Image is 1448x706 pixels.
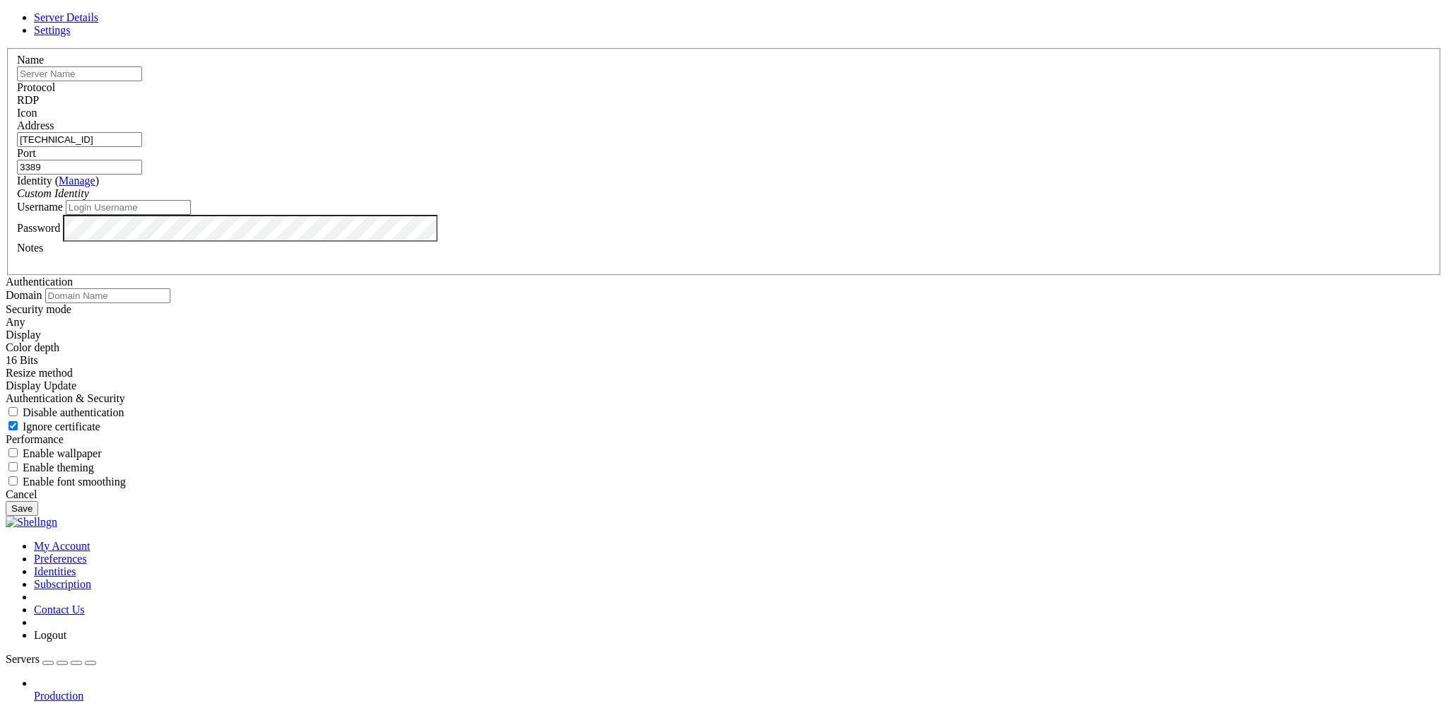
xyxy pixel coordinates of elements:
[6,354,1442,367] div: 16 Bits
[23,420,100,433] span: Ignore certificate
[59,175,95,187] a: Manage
[6,303,71,315] label: Security mode
[6,289,42,301] label: Domain
[6,516,57,529] img: Shellngn
[17,94,39,106] span: RDP
[6,461,94,473] label: If set to true, enables use of theming of windows and controls.
[6,488,1442,501] div: Cancel
[17,81,55,93] label: Protocol
[6,653,96,665] a: Servers
[66,200,191,215] input: Login Username
[17,94,1431,107] div: RDP
[8,421,18,430] input: Ignore certificate
[6,380,1442,392] div: Display Update
[6,316,25,328] span: Any
[6,380,76,392] span: Display Update
[6,341,59,353] label: The color depth to request, in bits-per-pixel.
[17,201,63,213] label: Username
[34,629,66,641] a: Logout
[23,461,94,473] span: Enable theming
[17,187,89,199] i: Custom Identity
[6,447,102,459] label: If set to true, enables rendering of the desktop wallpaper. By default, wallpaper will be disable...
[34,604,85,616] a: Contact Us
[17,107,37,119] label: Icon
[34,690,1442,702] a: Production
[6,433,64,445] label: Performance
[23,447,102,459] span: Enable wallpaper
[23,476,126,488] span: Enable font smoothing
[6,392,125,404] label: Authentication & Security
[17,66,142,81] input: Server Name
[8,407,18,416] input: Disable authentication
[8,462,18,471] input: Enable theming
[6,406,124,418] label: If set to true, authentication will be disabled. Note that this refers to authentication that tak...
[6,653,40,665] span: Servers
[23,406,124,418] span: Disable authentication
[6,329,41,341] label: Display
[17,119,54,131] label: Address
[34,11,98,23] a: Server Details
[34,24,71,36] a: Settings
[6,420,100,433] label: If set to true, the certificate returned by the server will be ignored, even if that certificate ...
[34,690,83,702] span: Production
[6,501,38,516] button: Save
[6,316,1442,329] div: Any
[34,565,76,577] a: Identities
[34,553,87,565] a: Preferences
[17,160,142,175] input: Port Number
[8,476,18,486] input: Enable font smoothing
[17,132,142,147] input: Host Name or IP
[17,242,43,254] label: Notes
[45,288,170,303] input: Domain Name
[6,367,73,379] label: Display Update channel added with RDP 8.1 to signal the server when the client display size has c...
[17,175,99,187] label: Identity
[6,476,126,488] label: If set to true, text will be rendered with smooth edges. Text over RDP is rendered with rough edg...
[17,147,36,159] label: Port
[34,540,90,552] a: My Account
[34,578,91,590] a: Subscription
[55,175,99,187] span: ( )
[8,448,18,457] input: Enable wallpaper
[17,54,44,66] label: Name
[6,276,73,288] label: Authentication
[17,187,1431,200] div: Custom Identity
[17,221,60,233] label: Password
[6,354,38,366] span: 16 Bits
